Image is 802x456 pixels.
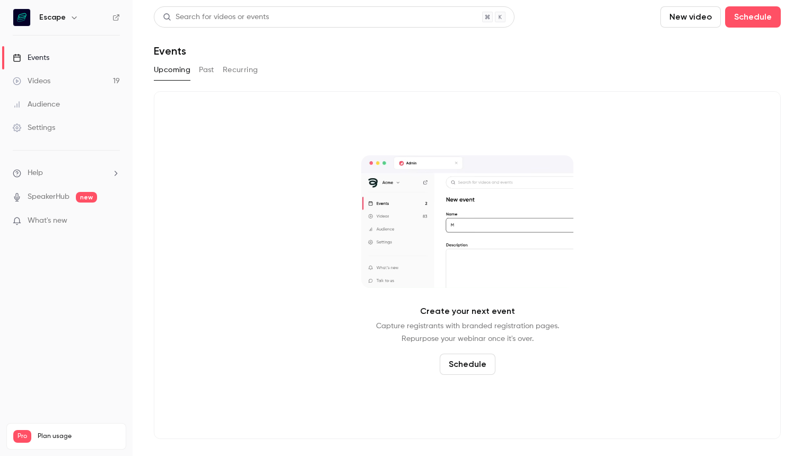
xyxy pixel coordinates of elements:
img: Escape [13,9,30,26]
div: Search for videos or events [163,12,269,23]
button: Schedule [440,354,495,375]
iframe: Noticeable Trigger [107,216,120,226]
li: help-dropdown-opener [13,168,120,179]
span: Help [28,168,43,179]
button: Past [199,62,214,78]
span: Pro [13,430,31,443]
div: Audience [13,99,60,110]
div: Events [13,52,49,63]
span: Plan usage [38,432,119,441]
button: New video [660,6,721,28]
a: SpeakerHub [28,191,69,203]
p: Capture registrants with branded registration pages. Repurpose your webinar once it's over. [376,320,559,345]
button: Upcoming [154,62,190,78]
button: Schedule [725,6,781,28]
h1: Events [154,45,186,57]
span: new [76,192,97,203]
span: What's new [28,215,67,226]
div: Settings [13,122,55,133]
button: Recurring [223,62,258,78]
p: Create your next event [420,305,515,318]
h6: Escape [39,12,66,23]
div: Videos [13,76,50,86]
